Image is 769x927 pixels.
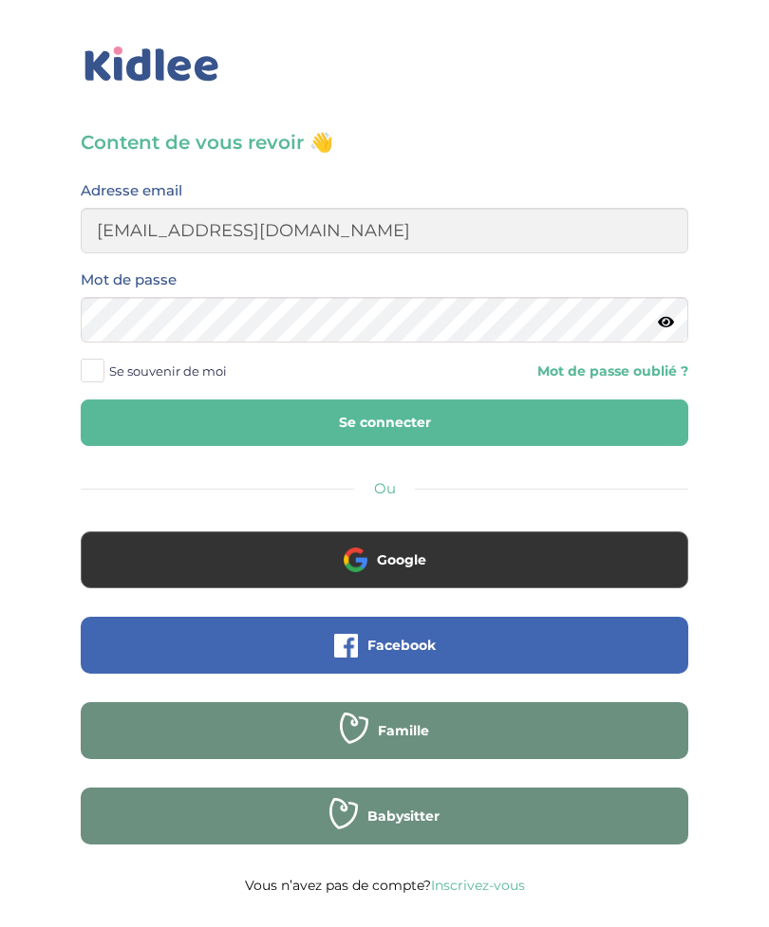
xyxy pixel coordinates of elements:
[81,820,688,838] a: Babysitter
[109,359,227,383] span: Se souvenir de moi
[378,721,429,740] span: Famille
[81,734,688,752] a: Famille
[377,550,426,569] span: Google
[81,43,223,86] img: logo_kidlee_bleu
[334,634,358,658] img: facebook.png
[81,208,688,253] input: Email
[81,873,688,898] p: Vous n’avez pas de compte?
[81,531,688,588] button: Google
[81,129,688,156] h3: Content de vous revoir 👋
[81,649,688,667] a: Facebook
[81,617,688,674] button: Facebook
[81,268,177,292] label: Mot de passe
[374,479,396,497] span: Ou
[367,636,436,655] span: Facebook
[344,547,367,571] img: google.png
[367,806,440,825] span: Babysitter
[81,564,688,582] a: Google
[431,877,525,894] a: Inscrivez-vous
[81,178,182,203] label: Adresse email
[81,399,688,446] button: Se connecter
[537,362,688,380] a: Mot de passe oublié ?
[81,702,688,759] button: Famille
[81,788,688,844] button: Babysitter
